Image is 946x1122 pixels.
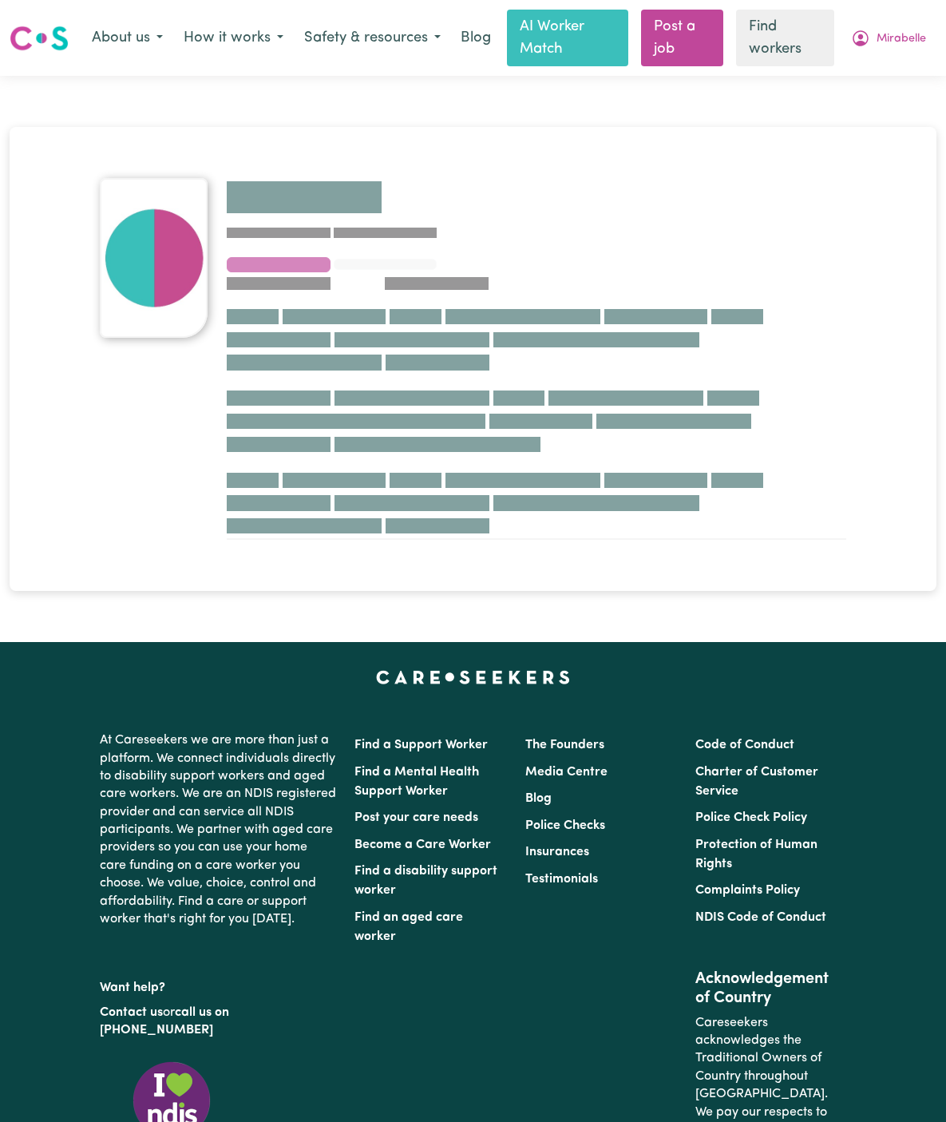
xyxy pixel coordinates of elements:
a: Complaints Policy [695,884,800,897]
button: How it works [173,22,294,55]
a: Become a Care Worker [354,839,491,851]
a: Contact us [100,1006,163,1019]
a: NDIS Code of Conduct [695,911,826,924]
a: Find a Mental Health Support Worker [354,766,479,798]
a: Find a Support Worker [354,739,488,751]
span: Mirabelle [877,30,926,48]
img: Careseekers logo [10,24,69,53]
a: Post your care needs [354,811,478,824]
button: My Account [841,22,936,55]
a: Testimonials [525,873,598,886]
a: Post a job [641,10,723,66]
p: or [100,997,336,1046]
a: Media Centre [525,766,608,779]
a: Find workers [736,10,834,66]
a: Careseekers home page [376,671,570,684]
a: Find an aged care worker [354,911,463,943]
a: Blog [525,792,552,805]
a: Careseekers logo [10,20,69,57]
button: Safety & resources [294,22,451,55]
a: Charter of Customer Service [695,766,818,798]
button: About us [81,22,173,55]
a: The Founders [525,739,604,751]
a: Police Check Policy [695,811,807,824]
a: Find a disability support worker [354,865,497,897]
a: Blog [451,21,501,56]
a: Police Checks [525,819,605,832]
a: AI Worker Match [507,10,628,66]
p: At Careseekers we are more than just a platform. We connect individuals directly to disability su... [100,725,336,934]
h2: Acknowledgement of Country [695,969,846,1008]
a: Insurances [525,846,589,858]
p: Want help? [100,973,336,997]
a: Protection of Human Rights [695,839,817,870]
a: Code of Conduct [695,739,794,751]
